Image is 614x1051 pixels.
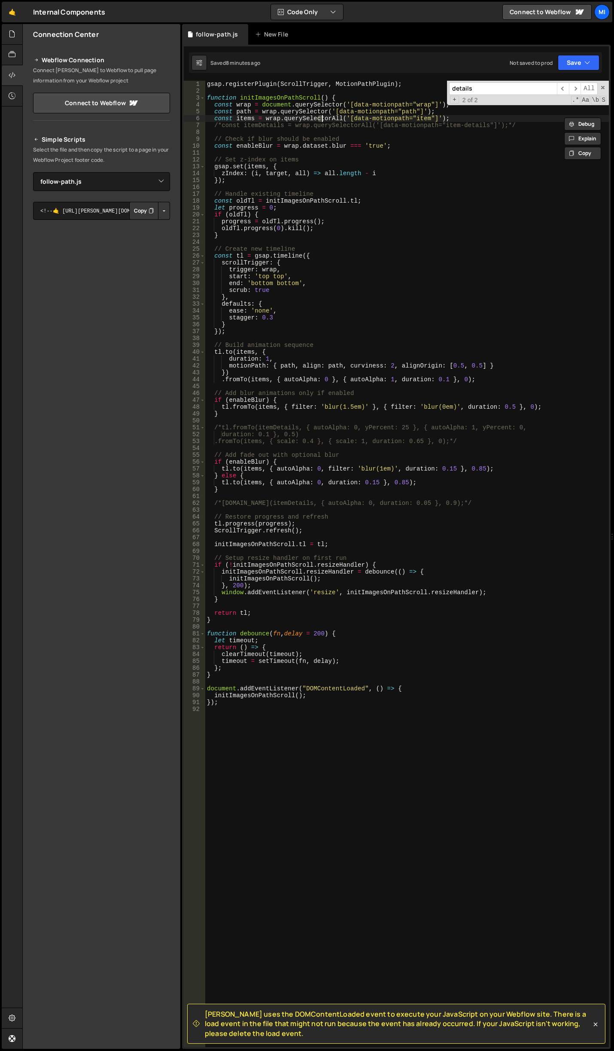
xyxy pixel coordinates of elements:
div: 38 [184,335,205,342]
div: 82 [184,637,205,644]
div: 8 [184,129,205,136]
button: Explain [564,132,601,145]
span: CaseSensitive Search [581,96,590,104]
div: 26 [184,252,205,259]
div: 13 [184,163,205,170]
div: 25 [184,246,205,252]
h2: Connection Center [33,30,99,39]
div: 14 [184,170,205,177]
div: 68 [184,541,205,548]
span: [PERSON_NAME] uses the DOMContentLoaded event to execute your JavaScript on your Webflow site. Th... [205,1009,591,1038]
div: 39 [184,342,205,349]
a: Mi [594,4,610,20]
div: Button group with nested dropdown [129,202,170,220]
div: 51 [184,424,205,431]
div: 81 [184,630,205,637]
div: 17 [184,191,205,197]
div: 75 [184,589,205,596]
div: 3 [184,94,205,101]
div: 9 [184,136,205,143]
div: 71 [184,562,205,568]
div: 23 [184,232,205,239]
div: 16 [184,184,205,191]
p: Select the file and then copy the script to a page in your Webflow Project footer code. [33,145,170,165]
div: 11 [184,149,205,156]
button: Debug [564,118,601,131]
div: 78 [184,610,205,617]
div: 61 [184,493,205,500]
div: 34 [184,307,205,314]
div: 43 [184,369,205,376]
div: 24 [184,239,205,246]
button: Code Only [271,4,343,20]
div: 55 [184,452,205,459]
div: 27 [184,259,205,266]
div: 73 [184,575,205,582]
div: 70 [184,555,205,562]
div: 33 [184,301,205,307]
div: 62 [184,500,205,507]
div: 42 [184,362,205,369]
input: Search for [449,82,557,95]
div: 41 [184,355,205,362]
div: 64 [184,513,205,520]
div: 8 minutes ago [226,59,260,67]
div: 76 [184,596,205,603]
div: Not saved to prod [510,59,553,67]
div: 49 [184,410,205,417]
iframe: YouTube video player [33,317,171,394]
div: 35 [184,314,205,321]
span: Search In Selection [601,96,606,104]
div: 47 [184,397,205,404]
div: follow-path.js [196,30,238,39]
div: 4 [184,101,205,108]
div: 19 [184,204,205,211]
p: Connect [PERSON_NAME] to Webflow to pull page information from your Webflow project [33,65,170,86]
div: 87 [184,671,205,678]
div: 5 [184,108,205,115]
button: Copy [564,147,601,160]
div: 54 [184,445,205,452]
span: Toggle Replace mode [450,96,459,103]
div: 20 [184,211,205,218]
div: 63 [184,507,205,513]
h2: Webflow Connection [33,55,170,65]
h2: Simple Scripts [33,134,170,145]
div: 65 [184,520,205,527]
div: 67 [184,534,205,541]
div: 66 [184,527,205,534]
button: Copy [129,202,158,220]
div: 60 [184,486,205,493]
div: 48 [184,404,205,410]
div: 29 [184,273,205,280]
span: 2 of 2 [459,97,481,103]
a: Connect to Webflow [502,4,592,20]
span: Whole Word Search [591,96,600,104]
div: 36 [184,321,205,328]
div: 91 [184,699,205,706]
div: 86 [184,665,205,671]
span: ​ [569,82,581,95]
div: 7 [184,122,205,129]
div: 12 [184,156,205,163]
div: 28 [184,266,205,273]
div: 37 [184,328,205,335]
div: 89 [184,685,205,692]
a: 🤙 [2,2,23,22]
div: 72 [184,568,205,575]
div: 18 [184,197,205,204]
div: 31 [184,287,205,294]
div: 45 [184,383,205,390]
div: 32 [184,294,205,301]
div: 69 [184,548,205,555]
div: 88 [184,678,205,685]
button: Save [558,55,599,70]
div: 10 [184,143,205,149]
iframe: YouTube video player [33,234,171,311]
div: 46 [184,390,205,397]
div: 74 [184,582,205,589]
div: 21 [184,218,205,225]
div: 80 [184,623,205,630]
div: 56 [184,459,205,465]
